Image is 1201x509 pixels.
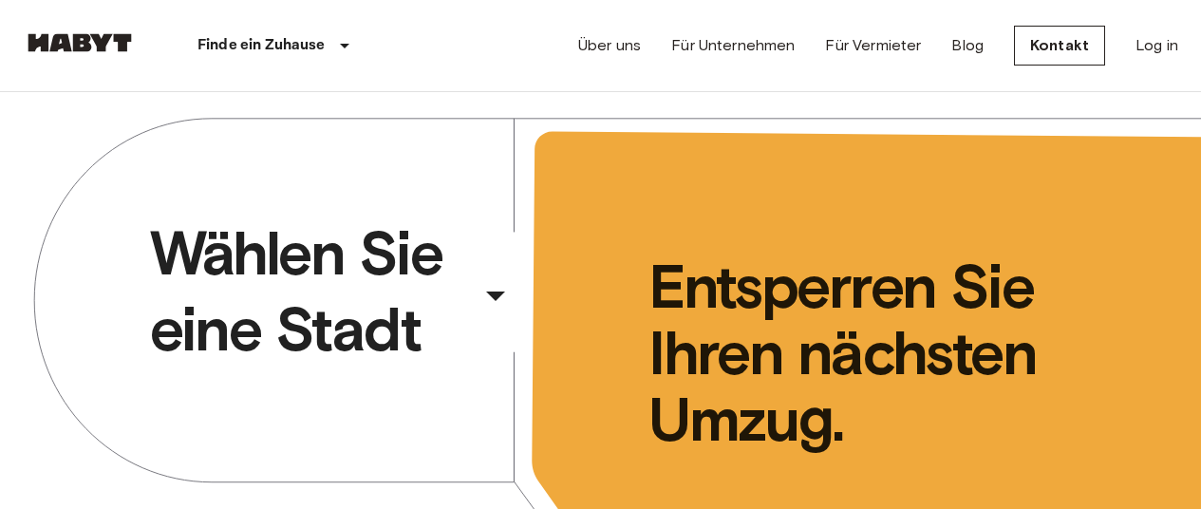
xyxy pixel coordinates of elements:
[1135,34,1178,57] a: Log in
[1014,26,1105,66] a: Kontakt
[23,33,137,52] img: Habyt
[197,34,326,57] p: Finde ein Zuhause
[825,34,921,57] a: Für Vermieter
[951,34,984,57] a: Blog
[671,34,795,57] a: Für Unternehmen
[150,216,473,368] span: Wählen Sie eine Stadt
[648,254,1129,454] span: Entsperren Sie Ihren nächsten Umzug.
[142,210,526,373] button: Wählen Sie eine Stadt
[578,34,641,57] a: Über uns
